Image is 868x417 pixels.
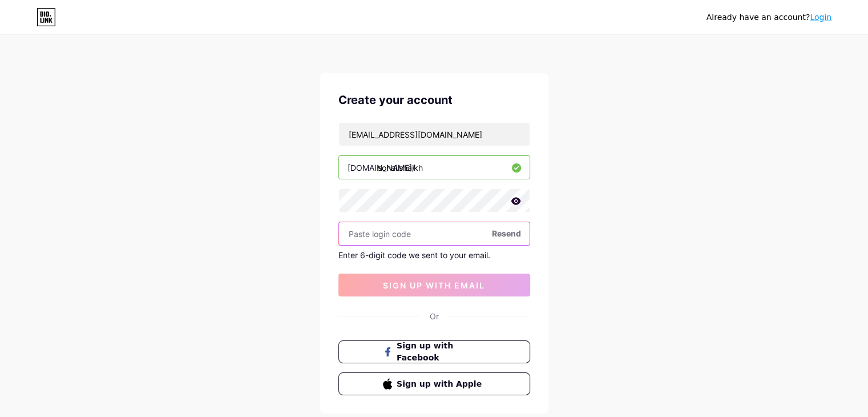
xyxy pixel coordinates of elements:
[348,162,415,174] div: [DOMAIN_NAME]/
[338,372,530,395] button: Sign up with Apple
[383,280,485,290] span: sign up with email
[397,340,485,364] span: Sign up with Facebook
[338,340,530,363] button: Sign up with Facebook
[338,91,530,109] div: Create your account
[397,378,485,390] span: Sign up with Apple
[706,11,831,23] div: Already have an account?
[339,123,530,146] input: Email
[338,250,530,260] div: Enter 6-digit code we sent to your email.
[338,274,530,296] button: sign up with email
[339,222,530,245] input: Paste login code
[430,310,439,322] div: Or
[339,156,530,179] input: username
[492,227,521,239] span: Resend
[810,13,831,22] a: Login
